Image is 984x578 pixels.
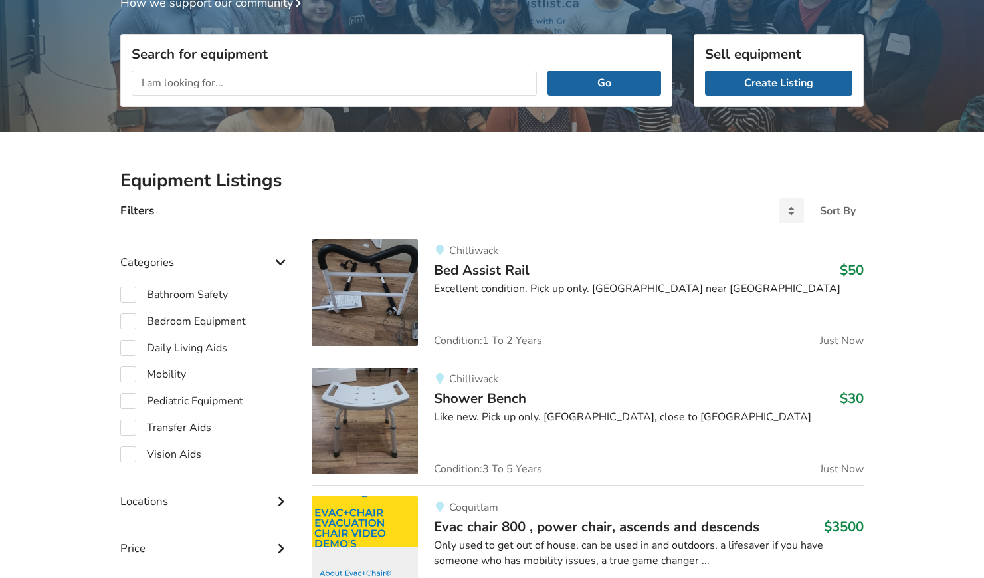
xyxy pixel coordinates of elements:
[449,372,498,386] span: Chilliwack
[434,389,526,408] span: Shower Bench
[312,239,864,357] a: bedroom equipment-bed assist railChilliwackBed Assist Rail$50Excellent condition. Pick up only. [...
[434,517,759,536] span: Evac chair 800 , power chair, ascends and descends
[120,203,154,218] h4: Filters
[120,313,246,329] label: Bedroom Equipment
[840,261,864,279] h3: $50
[132,71,537,96] input: I am looking for...
[120,446,201,462] label: Vision Aids
[840,390,864,407] h3: $30
[705,45,852,63] h3: Sell equipment
[120,340,227,356] label: Daily Living Aids
[120,515,290,562] div: Price
[434,335,542,346] span: Condition: 1 To 2 Years
[120,169,864,192] h2: Equipment Listings
[434,261,530,279] span: Bed Assist Rail
[820,464,864,474] span: Just Now
[547,71,661,96] button: Go
[449,243,498,258] span: Chilliwack
[820,206,856,216] div: Sort By
[312,368,418,474] img: bathroom safety-shower bench
[434,538,864,569] div: Only used to get out of house, can be used in and outdoors, a lifesaver if you have someone who h...
[132,45,661,63] h3: Search for equipment
[312,239,418,346] img: bedroom equipment-bed assist rail
[120,366,186,382] label: Mobility
[705,71,852,96] a: Create Listing
[449,500,498,515] span: Coquitlam
[434,410,864,425] div: Like new. Pick up only. [GEOGRAPHIC_DATA], close to [GEOGRAPHIC_DATA]
[434,464,542,474] span: Condition: 3 To 5 Years
[120,393,243,409] label: Pediatric Equipment
[312,357,864,485] a: bathroom safety-shower benchChilliwackShower Bench$30Like new. Pick up only. [GEOGRAPHIC_DATA], c...
[434,281,864,297] div: Excellent condition. Pick up only. [GEOGRAPHIC_DATA] near [GEOGRAPHIC_DATA]
[120,420,211,436] label: Transfer Aids
[820,335,864,346] span: Just Now
[120,229,290,276] div: Categories
[120,287,228,303] label: Bathroom Safety
[120,468,290,515] div: Locations
[824,518,864,535] h3: $3500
